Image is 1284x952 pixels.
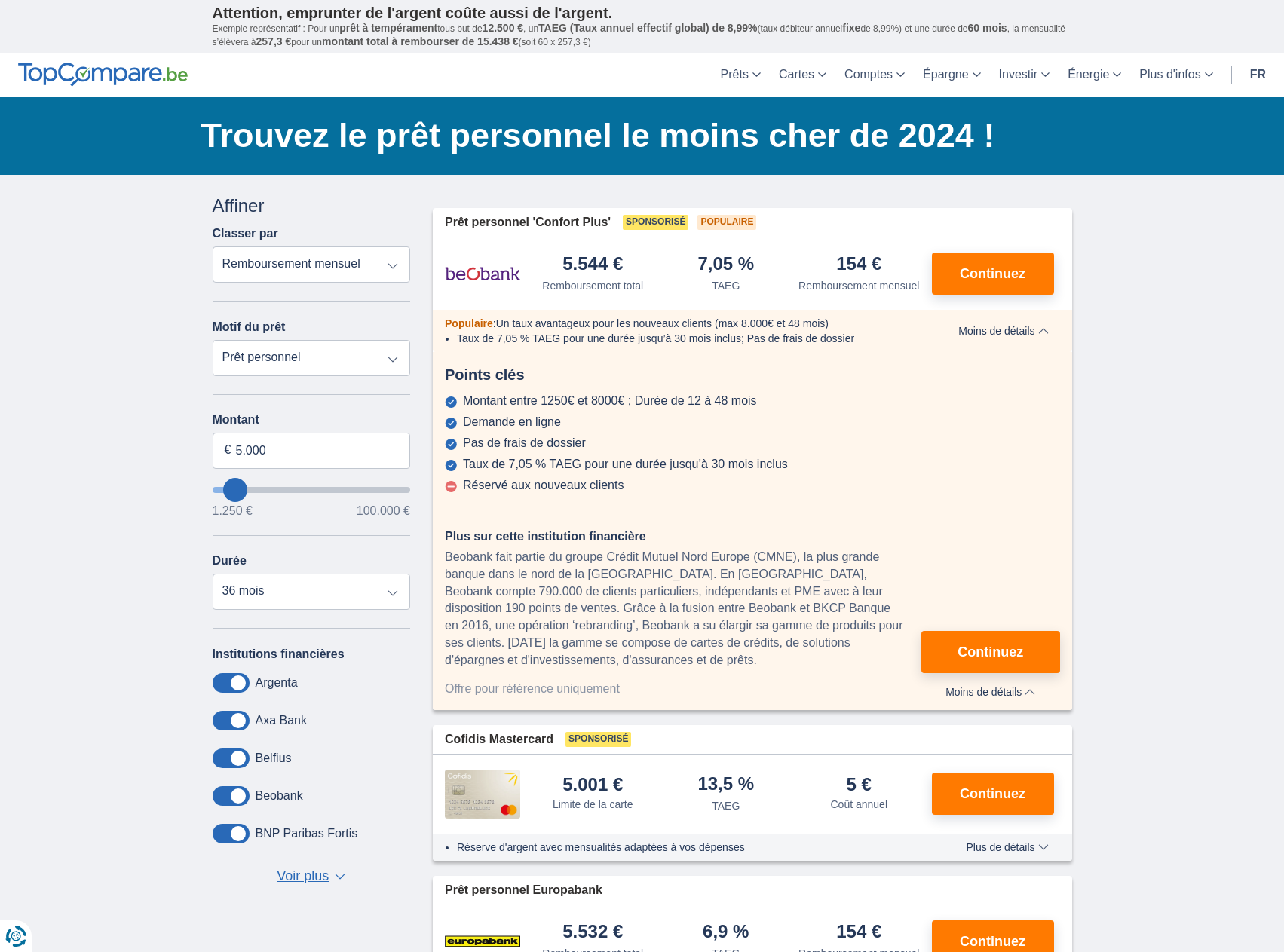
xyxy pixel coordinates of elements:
[457,840,922,855] li: Réserve d'argent avec mensualités adaptées à vos dépenses
[225,442,231,459] span: €
[703,923,749,943] div: 6,9 %
[697,255,754,275] div: 7,05 %
[538,22,757,34] span: TAEG (Taux annuel effectif global) de 8,99%
[256,789,303,803] label: Beobank
[623,215,688,230] span: Sponsorisé
[945,687,1035,697] span: Moins de détails
[542,278,643,293] div: Remboursement total
[1130,53,1221,97] a: Plus d'infos
[201,112,1072,159] h1: Trouvez le prêt personnel le moins cher de 2024 !
[496,317,829,329] span: Un taux avantageux pour les nouveaux clients (max 8.000€ et 48 mois)
[213,487,411,493] input: wantToBorrow
[463,458,788,471] div: Taux de 7,05 % TAEG pour une durée jusqu’à 30 mois inclus
[256,751,292,765] label: Belfius
[960,935,1025,948] span: Continuez
[712,798,740,813] div: TAEG
[463,394,757,408] div: Montant entre 1250€ et 8000€ ; Durée de 12 à 48 mois
[712,278,740,293] div: TAEG
[213,647,345,661] label: Institutions financières
[213,227,278,240] label: Classer par
[712,53,770,97] a: Prêts
[562,255,623,275] div: 5.544 €
[932,253,1054,295] button: Continuez
[932,773,1054,815] button: Continuez
[445,317,493,329] span: Populaire
[553,797,633,812] div: Limite de la carte
[1059,53,1130,97] a: Énergie
[213,193,411,219] div: Affiner
[256,827,358,840] label: BNP Paribas Fortis
[697,215,756,230] span: Populaire
[958,326,1048,336] span: Moins de détails
[213,320,286,334] label: Motif du prêt
[445,770,520,818] img: pret personnel Cofidis CC
[445,549,921,669] div: Beobank fait partie du groupe Crédit Mutuel Nord Europe (CMNE), la plus grande banque dans le nor...
[830,797,887,812] div: Coût annuel
[445,882,602,899] span: Prêt personnel Europabank
[958,645,1023,659] span: Continuez
[565,732,631,747] span: Sponsorisé
[272,866,350,887] button: Voir plus ▼
[213,22,1072,49] p: Exemple représentatif : Pour un tous but de , un (taux débiteur annuel de 8,99%) et une durée de ...
[445,255,520,292] img: pret personnel Beobank
[357,505,410,517] span: 100.000 €
[483,22,524,34] span: 12.500 €
[842,22,860,34] span: fixe
[798,278,919,293] div: Remboursement mensuel
[277,867,329,886] span: Voir plus
[256,35,292,47] span: 257,3 €
[335,874,345,880] span: ▼
[914,53,990,97] a: Épargne
[463,436,586,450] div: Pas de frais de dossier
[445,528,921,546] div: Plus sur cette institution financière
[562,776,623,794] div: 5.001 €
[213,505,253,517] span: 1.250 €
[562,923,623,943] div: 5.532 €
[947,325,1059,337] button: Moins de détails
[966,842,1048,853] span: Plus de détails
[18,63,188,87] img: TopCompare
[445,214,611,231] span: Prêt personnel 'Confort Plus'
[433,316,934,331] div: :
[445,731,553,748] span: Cofidis Mastercard
[213,4,1072,22] p: Attention, emprunter de l'argent coûte aussi de l'argent.
[697,775,754,795] div: 13,5 %
[836,923,881,943] div: 154 €
[921,681,1059,698] button: Moins de détails
[921,631,1059,673] button: Continuez
[955,841,1059,853] button: Plus de détails
[339,22,437,34] span: prêt à tempérament
[847,776,872,794] div: 5 €
[836,255,881,275] div: 154 €
[213,413,411,427] label: Montant
[770,53,835,97] a: Cartes
[256,676,298,690] label: Argenta
[445,681,921,698] div: Offre pour référence uniquement
[960,267,1025,280] span: Continuez
[322,35,519,47] span: montant total à rembourser de 15.438 €
[960,787,1025,800] span: Continuez
[1241,53,1275,97] a: fr
[213,554,247,568] label: Durée
[968,22,1007,34] span: 60 mois
[990,53,1059,97] a: Investir
[835,53,914,97] a: Comptes
[256,714,307,727] label: Axa Bank
[463,415,561,429] div: Demande en ligne
[463,479,624,492] div: Réservé aux nouveaux clients
[457,331,922,346] li: Taux de 7,05 % TAEG pour une durée jusqu’à 30 mois inclus; Pas de frais de dossier
[433,364,1072,386] div: Points clés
